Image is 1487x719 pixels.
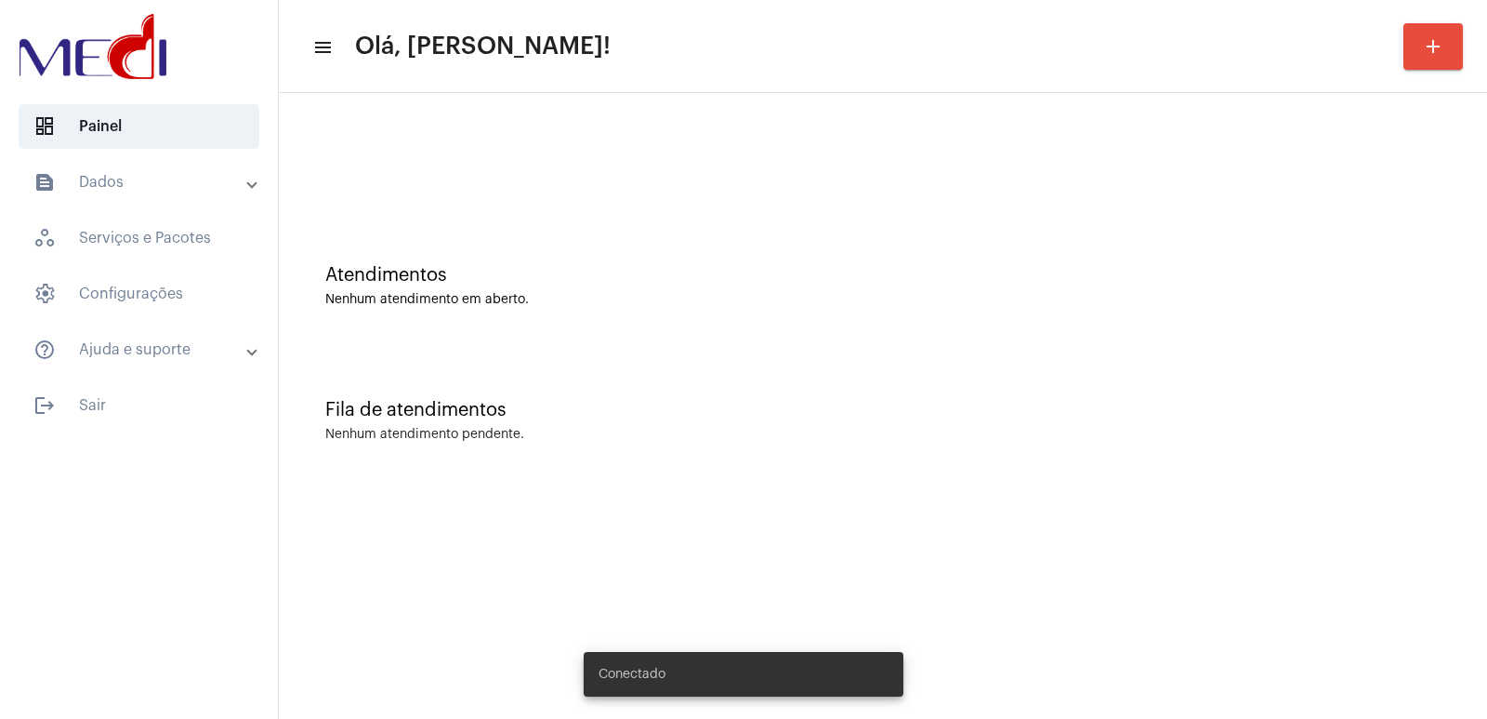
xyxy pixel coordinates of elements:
[11,160,278,205] mat-expansion-panel-header: sidenav iconDados
[325,400,1441,420] div: Fila de atendimentos
[599,665,665,684] span: Conectado
[19,216,259,260] span: Serviços e Pacotes
[11,327,278,372] mat-expansion-panel-header: sidenav iconAjuda e suporte
[33,171,248,193] mat-panel-title: Dados
[325,293,1441,307] div: Nenhum atendimento em aberto.
[19,383,259,428] span: Sair
[33,171,56,193] mat-icon: sidenav icon
[33,283,56,305] span: sidenav icon
[15,9,171,84] img: d3a1b5fa-500b-b90f-5a1c-719c20e9830b.png
[312,36,331,59] mat-icon: sidenav icon
[19,272,259,316] span: Configurações
[19,104,259,149] span: Painel
[33,227,56,249] span: sidenav icon
[325,428,524,442] div: Nenhum atendimento pendente.
[33,339,248,361] mat-panel-title: Ajuda e suporte
[33,339,56,361] mat-icon: sidenav icon
[33,394,56,417] mat-icon: sidenav icon
[33,115,56,138] span: sidenav icon
[325,265,1441,286] div: Atendimentos
[355,32,611,61] span: Olá, [PERSON_NAME]!
[1422,35,1444,58] mat-icon: add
